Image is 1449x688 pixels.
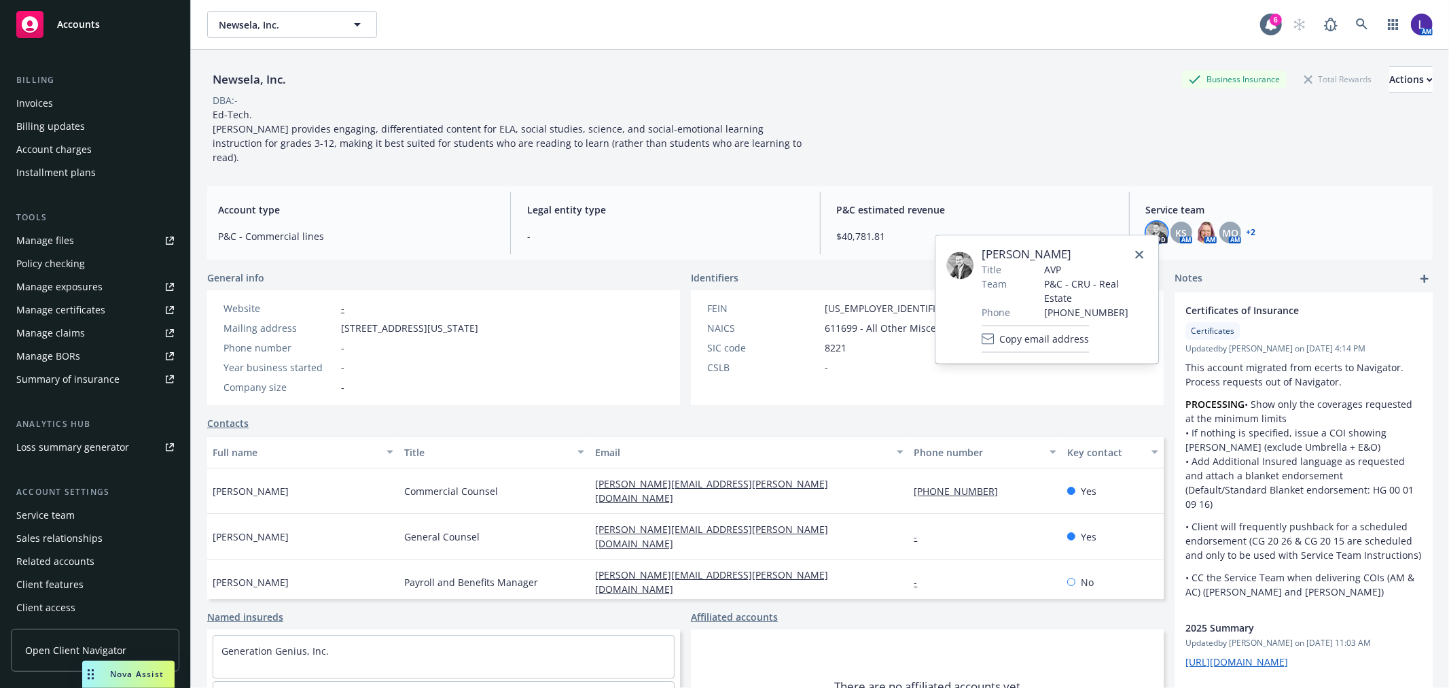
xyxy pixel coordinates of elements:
[11,597,179,619] a: Client access
[1081,484,1096,498] span: Yes
[1182,71,1287,88] div: Business Insurance
[1298,71,1378,88] div: Total Rewards
[404,530,480,544] span: General Counsel
[1185,655,1288,668] a: [URL][DOMAIN_NAME]
[707,321,819,335] div: NAICS
[1185,621,1387,635] span: 2025 Summary
[223,341,336,355] div: Phone number
[1067,445,1143,460] div: Key contact
[1146,203,1422,217] span: Service team
[11,504,179,526] a: Service team
[1185,303,1387,317] span: Certificates of Insurance
[1270,14,1282,26] div: 6
[82,661,175,688] button: Nova Assist
[11,574,179,596] a: Client features
[16,322,85,344] div: Manage claims
[11,211,179,224] div: Tools
[837,203,1113,217] span: P&C estimated revenue
[1191,325,1234,337] span: Certificates
[590,436,908,468] button: Email
[404,445,570,460] div: Title
[707,360,819,375] div: CSLB
[914,530,929,543] a: -
[1411,14,1433,35] img: photo
[999,332,1089,346] span: Copy email address
[16,504,75,526] div: Service team
[207,610,283,624] a: Named insureds
[213,575,289,589] span: [PERSON_NAME]
[982,326,1089,353] button: Copy email address
[11,485,179,499] div: Account settings
[1380,11,1407,38] a: Switch app
[1286,11,1313,38] a: Start snowing
[1185,637,1422,649] span: Updated by [PERSON_NAME] on [DATE] 11:03 AM
[16,299,105,321] div: Manage certificates
[219,18,336,32] span: Newsela, Inc.
[207,436,399,468] button: Full name
[595,477,828,504] a: [PERSON_NAME][EMAIL_ADDRESS][PERSON_NAME][DOMAIN_NAME]
[11,551,179,572] a: Related accounts
[909,436,1062,468] button: Phone number
[825,360,828,375] span: -
[914,445,1041,460] div: Phone number
[16,139,92,160] div: Account charges
[11,116,179,137] a: Billing updates
[16,116,85,137] div: Billing updates
[595,568,828,596] a: [PERSON_NAME][EMAIL_ADDRESS][PERSON_NAME][DOMAIN_NAME]
[11,230,179,252] a: Manage files
[221,644,329,657] a: Generation Genius, Inc.
[207,71,291,88] div: Newsela, Inc.
[1185,360,1422,389] p: This account migrated from ecerts to Navigator. Process requests out of Navigator.
[1185,398,1245,411] strong: PROCESSING
[223,321,336,335] div: Mailing address
[223,380,336,394] div: Company size
[1348,11,1376,38] a: Search
[1146,222,1168,243] img: photo
[1317,11,1344,38] a: Report a Bug
[213,445,378,460] div: Full name
[341,302,344,315] a: -
[57,19,100,30] span: Accounts
[16,551,94,572] div: Related accounts
[207,271,264,285] span: General info
[11,276,179,298] a: Manage exposures
[404,484,498,498] span: Commercial Counsel
[825,301,1019,315] span: [US_EMPLOYER_IDENTIFICATION_NUMBER]
[223,360,336,375] div: Year business started
[914,485,1009,498] a: [PHONE_NUMBER]
[11,73,179,87] div: Billing
[1062,436,1164,468] button: Key contact
[527,203,803,217] span: Legal entity type
[825,341,846,355] span: 8221
[11,5,179,44] a: Accounts
[16,230,74,252] div: Manage files
[16,162,96,184] div: Installment plans
[1185,397,1422,511] p: • Show only the coverages requested at the minimum limits • If nothing is specified, issue a COI ...
[1185,519,1422,562] p: • Client will frequently pushback for a scheduled endorsement (CG 20 26 & CG 20 15 are scheduled ...
[11,368,179,390] a: Summary of insurance
[1175,292,1433,610] div: Certificates of InsuranceCertificatesUpdatedby [PERSON_NAME] on [DATE] 4:14 PMThis account migrat...
[1185,570,1422,599] p: • CC the Service Team when delivering COIs (AM & AC) ([PERSON_NAME] and [PERSON_NAME])
[1044,263,1147,277] span: AVP
[1131,247,1147,263] a: close
[404,575,538,589] span: Payroll and Benefits Manager
[982,277,1007,292] span: Team
[1175,271,1202,287] span: Notes
[982,306,1010,320] span: Phone
[16,436,129,458] div: Loss summary generator
[213,108,804,164] span: Ed-Tech. [PERSON_NAME] provides engaging, differentiated content for ELA, social studies, science...
[11,92,179,114] a: Invoices
[213,93,238,107] div: DBA: -
[1044,306,1147,320] span: [PHONE_NUMBER]
[11,417,179,431] div: Analytics hub
[691,271,738,285] span: Identifiers
[16,368,120,390] div: Summary of insurance
[1247,228,1256,237] a: +2
[16,253,85,275] div: Policy checking
[25,643,126,657] span: Open Client Navigator
[341,360,344,375] span: -
[707,341,819,355] div: SIC code
[1222,226,1238,240] span: MQ
[82,661,99,688] div: Drag to move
